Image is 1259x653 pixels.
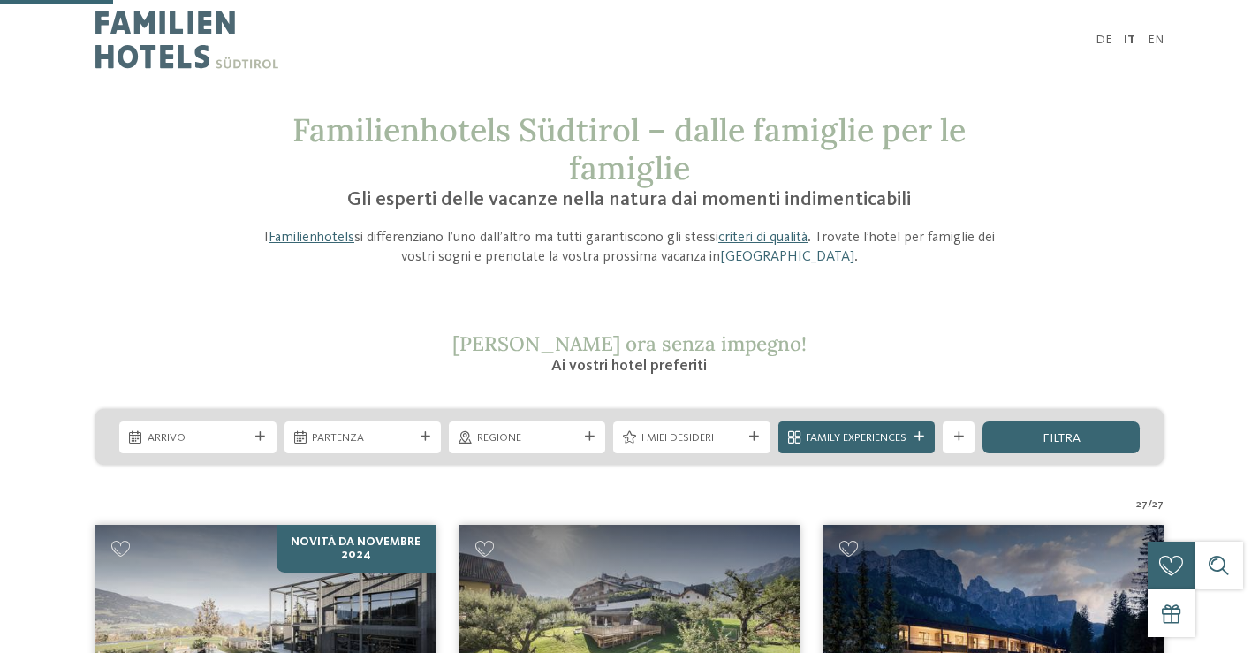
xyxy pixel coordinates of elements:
a: Familienhotels [269,231,354,245]
span: Familienhotels Südtirol – dalle famiglie per le famiglie [292,110,966,188]
span: [PERSON_NAME] ora senza impegno! [452,330,807,356]
span: filtra [1043,432,1081,444]
span: Ai vostri hotel preferiti [551,358,707,374]
span: I miei desideri [641,430,742,446]
span: Family Experiences [806,430,906,446]
p: I si differenziano l’uno dall’altro ma tutti garantiscono gli stessi . Trovate l’hotel per famigl... [252,228,1008,268]
span: 27 [1136,497,1148,513]
span: Arrivo [148,430,248,446]
a: EN [1148,34,1164,46]
span: 27 [1152,497,1164,513]
a: [GEOGRAPHIC_DATA] [720,250,854,264]
span: Partenza [312,430,413,446]
a: IT [1124,34,1135,46]
span: / [1148,497,1152,513]
span: Regione [477,430,578,446]
span: Gli esperti delle vacanze nella natura dai momenti indimenticabili [347,190,911,209]
a: criteri di qualità [718,231,808,245]
a: DE [1096,34,1112,46]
